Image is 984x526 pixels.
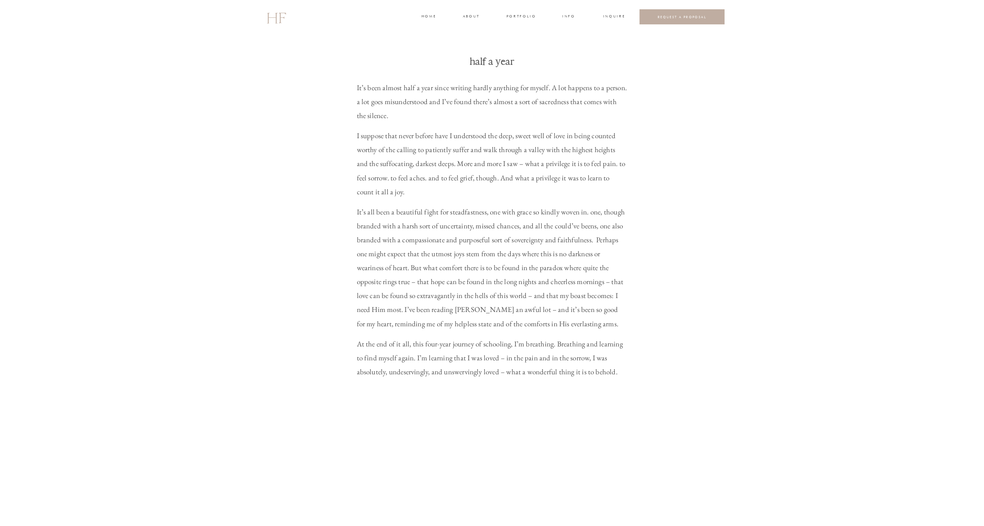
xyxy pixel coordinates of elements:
[357,81,628,123] p: It’s been almost half a year since writing hardly anything for myself. A lot happens to a person....
[603,14,624,21] a: INQUIRE
[357,129,628,199] p: I suppose that never before have I understood the deep, sweet well of love in being counted worth...
[463,14,479,21] a: about
[330,55,654,68] h1: half a year
[357,337,628,379] p: At the end of it all, this four-year journey of schooling, I’m breathing. Breathing and learning ...
[562,14,576,21] a: INFO
[646,15,719,19] a: REQUEST A PROPOSAL
[266,6,286,28] a: HF
[506,14,535,21] a: portfolio
[357,205,628,331] p: It’s all been a beautiful fight for steadfastness, one with grace so kindly woven in. one, though...
[421,14,436,21] a: home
